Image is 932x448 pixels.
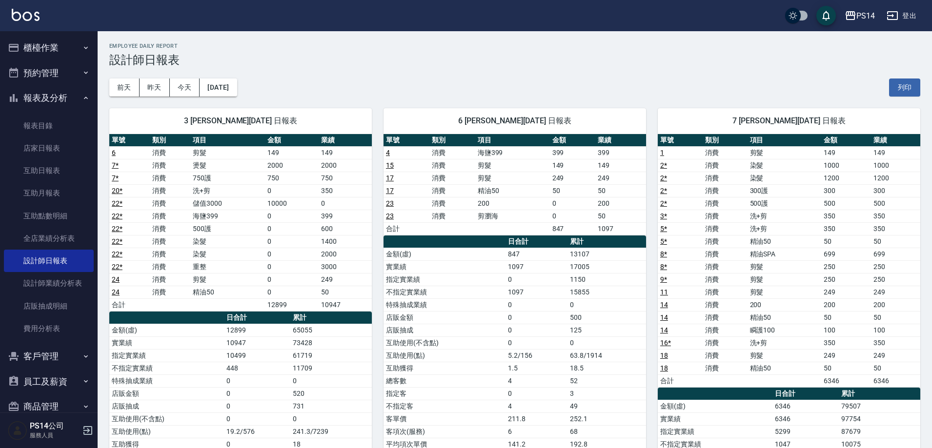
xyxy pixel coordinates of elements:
[319,184,372,197] td: 350
[567,324,646,336] td: 125
[109,336,224,349] td: 實業績
[319,197,372,210] td: 0
[319,286,372,298] td: 50
[319,273,372,286] td: 249
[567,248,646,260] td: 13107
[319,134,372,147] th: 業績
[224,362,290,374] td: 448
[567,260,646,273] td: 17005
[658,134,703,147] th: 單號
[4,272,94,294] a: 設計師業績分析表
[4,182,94,204] a: 互助月報表
[871,222,920,235] td: 350
[703,210,748,222] td: 消費
[112,288,120,296] a: 24
[567,374,646,387] td: 52
[821,286,871,298] td: 249
[150,172,190,184] td: 消費
[386,174,394,182] a: 17
[384,349,506,362] td: 互助使用(點)
[748,184,822,197] td: 300護
[550,146,596,159] td: 399
[4,115,94,137] a: 報表目錄
[550,159,596,172] td: 149
[871,248,920,260] td: 699
[748,298,822,311] td: 200
[475,210,550,222] td: 剪瀏海
[150,235,190,248] td: 消費
[821,374,871,387] td: 6346
[4,227,94,250] a: 全店業績分析表
[567,235,646,248] th: 累計
[429,172,475,184] td: 消費
[109,374,224,387] td: 特殊抽成業績
[386,149,390,156] a: 4
[265,222,318,235] td: 0
[384,387,506,400] td: 指定客
[224,312,290,324] th: 日合計
[319,248,372,260] td: 2000
[475,159,550,172] td: 剪髮
[506,362,567,374] td: 1.5
[290,387,372,400] td: 520
[384,286,506,298] td: 不指定實業績
[12,9,40,21] img: Logo
[109,412,224,425] td: 互助使用(不含點)
[821,324,871,336] td: 100
[703,336,748,349] td: 消費
[821,298,871,311] td: 200
[821,273,871,286] td: 250
[567,387,646,400] td: 3
[150,159,190,172] td: 消費
[109,324,224,336] td: 金額(虛)
[224,400,290,412] td: 0
[4,159,94,182] a: 互助日報表
[190,273,265,286] td: 剪髮
[871,146,920,159] td: 149
[821,159,871,172] td: 1000
[386,161,394,169] a: 15
[224,324,290,336] td: 12899
[290,336,372,349] td: 73428
[200,78,237,97] button: [DATE]
[475,134,550,147] th: 項目
[384,324,506,336] td: 店販抽成
[703,159,748,172] td: 消費
[748,362,822,374] td: 精油50
[265,286,318,298] td: 0
[384,412,506,425] td: 客單價
[703,222,748,235] td: 消費
[265,134,318,147] th: 金額
[290,374,372,387] td: 0
[265,248,318,260] td: 0
[121,116,360,126] span: 3 [PERSON_NAME][DATE] 日報表
[190,210,265,222] td: 海鹽399
[429,159,475,172] td: 消費
[224,387,290,400] td: 0
[190,260,265,273] td: 重整
[4,205,94,227] a: 互助點數明細
[772,388,838,400] th: 日合計
[150,222,190,235] td: 消費
[871,311,920,324] td: 50
[748,336,822,349] td: 洗+剪
[190,134,265,147] th: 項目
[265,235,318,248] td: 0
[839,400,920,412] td: 79507
[190,184,265,197] td: 洗+剪
[190,159,265,172] td: 燙髮
[170,78,200,97] button: 今天
[856,10,875,22] div: PS14
[871,273,920,286] td: 250
[821,235,871,248] td: 50
[871,349,920,362] td: 249
[150,134,190,147] th: 類別
[658,412,772,425] td: 實業績
[150,260,190,273] td: 消費
[109,78,140,97] button: 前天
[319,159,372,172] td: 2000
[658,400,772,412] td: 金額(虛)
[4,85,94,111] button: 報表及分析
[550,172,596,184] td: 249
[703,146,748,159] td: 消費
